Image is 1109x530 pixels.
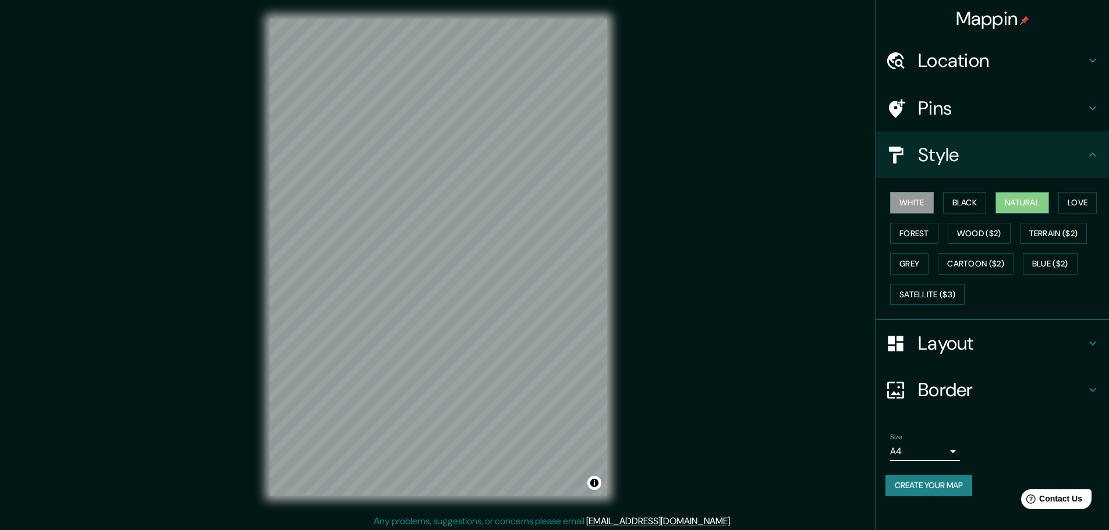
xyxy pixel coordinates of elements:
button: Grey [890,253,929,275]
a: [EMAIL_ADDRESS][DOMAIN_NAME] [586,515,730,527]
button: Cartoon ($2) [938,253,1014,275]
div: Location [876,37,1109,84]
div: . [732,514,734,528]
div: Layout [876,320,1109,367]
button: Blue ($2) [1023,253,1078,275]
div: . [734,514,736,528]
h4: Style [918,143,1086,166]
h4: Layout [918,332,1086,355]
div: Pins [876,85,1109,131]
button: Create your map [885,475,972,496]
button: Satellite ($3) [890,284,965,305]
button: White [890,192,934,214]
h4: Border [918,378,1086,401]
label: Size [890,432,902,442]
button: Toggle attribution [587,476,601,490]
div: A4 [890,442,960,461]
button: Forest [890,223,938,244]
iframe: Help widget launcher [1005,485,1096,517]
button: Natural [995,192,1049,214]
canvas: Map [270,19,607,496]
h4: Mappin [956,7,1030,30]
h4: Location [918,49,1086,72]
button: Black [943,192,987,214]
button: Terrain ($2) [1020,223,1087,244]
button: Wood ($2) [948,223,1011,244]
button: Love [1058,192,1097,214]
div: Style [876,131,1109,178]
img: pin-icon.png [1020,16,1029,25]
h4: Pins [918,97,1086,120]
div: Border [876,367,1109,413]
p: Any problems, suggestions, or concerns please email . [374,514,732,528]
